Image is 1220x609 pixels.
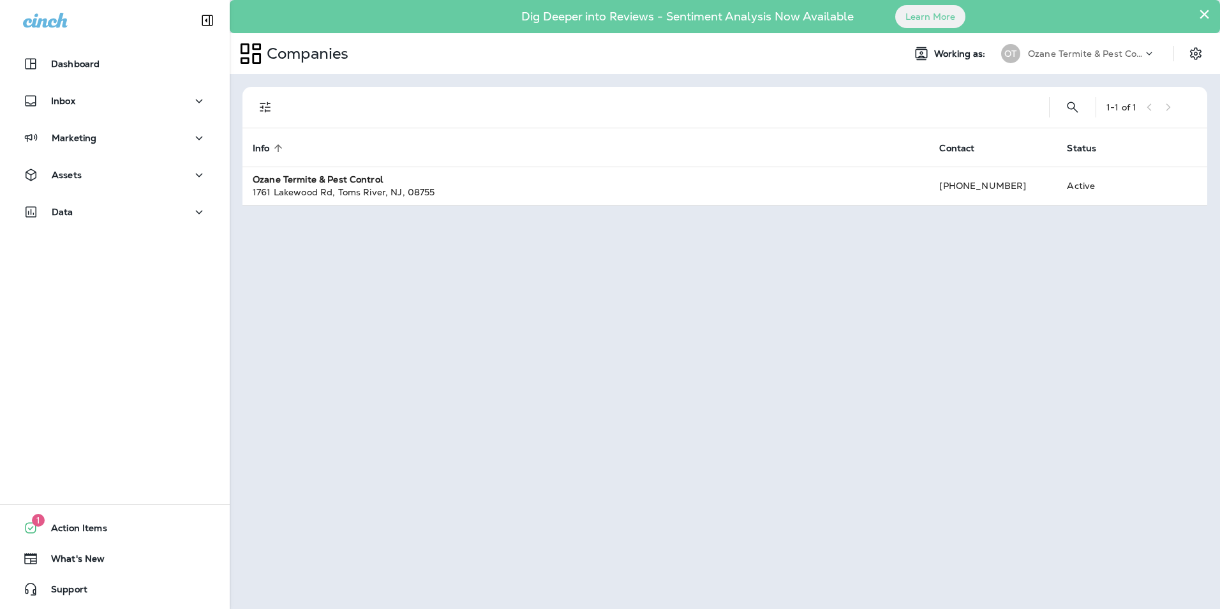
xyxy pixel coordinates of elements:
[13,51,217,77] button: Dashboard
[929,167,1057,205] td: [PHONE_NUMBER]
[38,584,87,599] span: Support
[13,546,217,571] button: What's New
[13,515,217,541] button: 1Action Items
[51,96,75,106] p: Inbox
[52,133,96,143] p: Marketing
[38,523,107,538] span: Action Items
[13,162,217,188] button: Assets
[939,143,974,154] span: Contact
[1060,94,1085,120] button: Search Companies
[13,125,217,151] button: Marketing
[51,59,100,69] p: Dashboard
[38,553,105,569] span: What's New
[253,142,286,154] span: Info
[253,186,919,199] div: 1761 Lakewood Rd , Toms River , NJ , 08755
[484,15,891,19] p: Dig Deeper into Reviews - Sentiment Analysis Now Available
[1067,142,1113,154] span: Status
[190,8,225,33] button: Collapse Sidebar
[262,44,348,63] p: Companies
[253,94,278,120] button: Filters
[1198,4,1210,24] button: Close
[939,142,991,154] span: Contact
[13,88,217,114] button: Inbox
[1001,44,1020,63] div: OT
[32,514,45,527] span: 1
[253,174,383,185] strong: Ozane Termite & Pest Control
[253,143,270,154] span: Info
[1028,49,1143,59] p: Ozane Termite & Pest Control
[52,170,82,180] p: Assets
[52,207,73,217] p: Data
[1106,102,1136,112] div: 1 - 1 of 1
[1057,167,1138,205] td: Active
[1184,42,1207,65] button: Settings
[934,49,988,59] span: Working as:
[895,5,965,28] button: Learn More
[13,199,217,225] button: Data
[13,576,217,602] button: Support
[1067,143,1096,154] span: Status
